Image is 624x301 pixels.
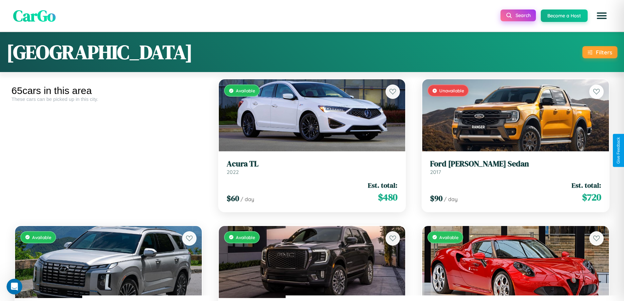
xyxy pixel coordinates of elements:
button: Filters [582,46,617,58]
span: 2022 [227,169,239,175]
span: Available [236,235,255,240]
h3: Ford [PERSON_NAME] Sedan [430,159,601,169]
span: Est. total: [572,180,601,190]
span: / day [240,196,254,202]
span: $ 480 [378,191,397,204]
span: $ 60 [227,193,239,204]
button: Open menu [593,7,611,25]
h3: Acura TL [227,159,398,169]
div: Give Feedback [616,137,621,164]
span: 2017 [430,169,441,175]
span: / day [444,196,458,202]
button: Search [501,9,536,21]
span: Est. total: [368,180,397,190]
span: $ 90 [430,193,443,204]
span: Available [439,235,459,240]
span: Available [32,235,51,240]
div: 65 cars in this area [11,85,205,96]
div: These cars can be picked up in this city. [11,96,205,102]
div: Filters [596,49,612,56]
span: Available [236,88,255,93]
a: Ford [PERSON_NAME] Sedan2017 [430,159,601,175]
span: Search [516,12,531,18]
span: $ 720 [582,191,601,204]
a: Acura TL2022 [227,159,398,175]
h1: [GEOGRAPHIC_DATA] [7,39,193,66]
iframe: Intercom live chat [7,279,22,294]
button: Become a Host [541,9,588,22]
span: Unavailable [439,88,464,93]
span: CarGo [13,5,56,27]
